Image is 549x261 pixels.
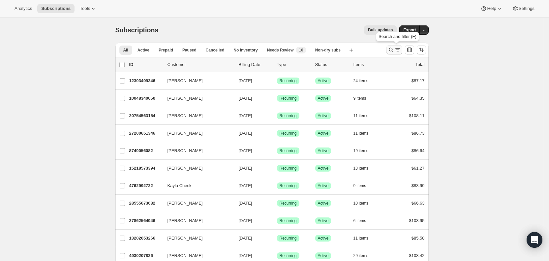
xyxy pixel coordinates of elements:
div: 27200651346[PERSON_NAME][DATE]SuccessRecurringSuccessActive11 items$86.73 [129,129,425,138]
button: [PERSON_NAME] [164,198,229,209]
p: 13202653266 [129,235,162,242]
p: ID [129,61,162,68]
span: [DATE] [239,131,252,136]
span: Active [137,48,149,53]
span: Recurring [280,78,297,83]
span: [DATE] [239,96,252,101]
span: [PERSON_NAME] [168,200,203,207]
button: Settings [508,4,538,13]
div: 4762992722Kayla Check[DATE]SuccessRecurringSuccessActive9 items$83.99 [129,181,425,190]
span: [DATE] [239,236,252,241]
button: Create new view [346,46,356,55]
p: Billing Date [239,61,272,68]
span: $83.99 [412,183,425,188]
span: 24 items [353,78,368,83]
span: 19 items [353,148,368,153]
button: [PERSON_NAME] [164,233,229,244]
p: 27862564946 [129,217,162,224]
button: 19 items [353,146,376,155]
span: Non-dry subs [315,48,341,53]
span: 6 items [353,218,366,223]
p: 27200651346 [129,130,162,137]
p: 8749056082 [129,147,162,154]
span: 9 items [353,96,366,101]
p: 10048340050 [129,95,162,102]
div: 28555673682[PERSON_NAME][DATE]SuccessRecurringSuccessActive10 items$66.63 [129,199,425,208]
button: 9 items [353,94,374,103]
div: 8749056082[PERSON_NAME][DATE]SuccessRecurringSuccessActive19 items$86.64 [129,146,425,155]
button: [PERSON_NAME] [164,250,229,261]
span: Active [318,131,329,136]
span: $103.95 [409,218,425,223]
span: Recurring [280,253,297,258]
span: $61.27 [412,166,425,171]
button: Bulk updates [364,25,397,35]
p: 4930207826 [129,252,162,259]
span: 10 items [353,201,368,206]
span: Settings [519,6,534,11]
span: Active [318,113,329,118]
span: Active [318,78,329,83]
button: 13 items [353,164,376,173]
span: $87.17 [412,78,425,83]
span: 11 items [353,236,368,241]
span: [DATE] [239,201,252,206]
span: Recurring [280,183,297,188]
button: 6 items [353,216,374,225]
span: [PERSON_NAME] [168,217,203,224]
span: Recurring [280,113,297,118]
p: Customer [168,61,233,68]
span: Tools [80,6,90,11]
button: Help [476,4,506,13]
span: Bulk updates [368,27,393,33]
span: Analytics [15,6,32,11]
button: Sort the results [417,45,426,54]
button: 11 items [353,111,376,120]
span: [DATE] [239,78,252,83]
span: Active [318,183,329,188]
button: 29 items [353,251,376,260]
p: 28555673682 [129,200,162,207]
span: Subscriptions [115,26,159,34]
button: [PERSON_NAME] [164,146,229,156]
button: [PERSON_NAME] [164,163,229,174]
button: Tools [76,4,101,13]
div: 27862564946[PERSON_NAME][DATE]SuccessRecurringSuccessActive6 items$103.95 [129,216,425,225]
span: Active [318,236,329,241]
span: $66.63 [412,201,425,206]
button: 9 items [353,181,374,190]
button: 11 items [353,129,376,138]
span: [DATE] [239,218,252,223]
span: $86.64 [412,148,425,153]
span: Recurring [280,131,297,136]
button: Search and filter results [386,45,402,54]
button: [PERSON_NAME] [164,111,229,121]
span: Export [403,27,416,33]
div: 4930207826[PERSON_NAME][DATE]SuccessRecurringSuccessActive29 items$103.42 [129,251,425,260]
button: 10 items [353,199,376,208]
button: [PERSON_NAME] [164,215,229,226]
span: [PERSON_NAME] [168,78,203,84]
span: [DATE] [239,148,252,153]
p: 15218573394 [129,165,162,172]
span: Active [318,253,329,258]
button: Subscriptions [37,4,75,13]
div: 12303499346[PERSON_NAME][DATE]SuccessRecurringSuccessActive24 items$87.17 [129,76,425,85]
span: All [123,48,128,53]
button: [PERSON_NAME] [164,76,229,86]
span: 11 items [353,113,368,118]
span: $108.11 [409,113,425,118]
div: Open Intercom Messenger [527,232,542,248]
span: Recurring [280,236,297,241]
span: [PERSON_NAME] [168,130,203,137]
button: 11 items [353,234,376,243]
span: Active [318,218,329,223]
span: [PERSON_NAME] [168,252,203,259]
button: Analytics [11,4,36,13]
span: [PERSON_NAME] [168,147,203,154]
span: [PERSON_NAME] [168,95,203,102]
p: 12303499346 [129,78,162,84]
p: 4762992722 [129,182,162,189]
span: Recurring [280,166,297,171]
span: [PERSON_NAME] [168,235,203,242]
